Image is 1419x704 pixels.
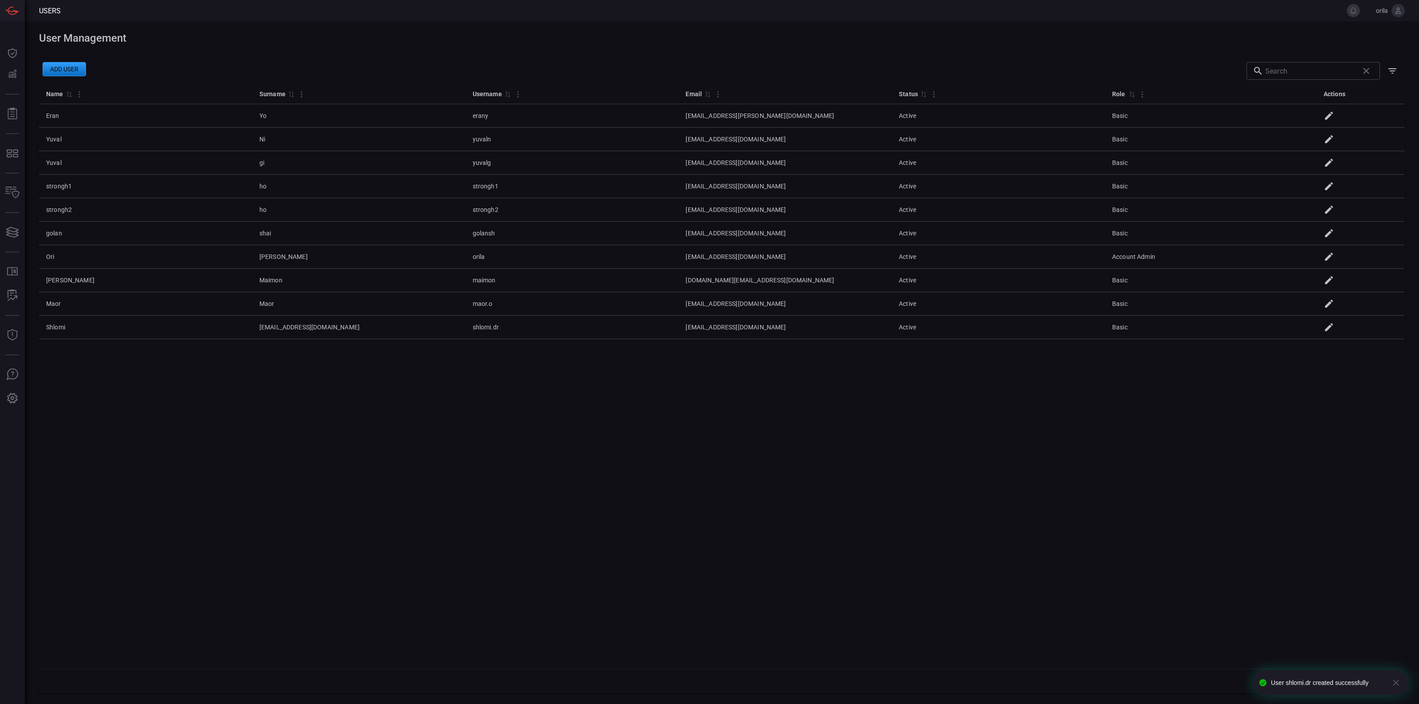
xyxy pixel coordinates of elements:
td: Basic [1105,316,1318,339]
td: Basic [1105,151,1318,175]
button: Column Actions [511,87,525,102]
div: Surname [259,89,286,99]
td: Shlomi [39,316,252,339]
td: Maor [252,292,466,316]
td: ho [252,175,466,198]
td: strongh2 [39,198,252,222]
td: Active [892,175,1105,198]
span: Sort by Status ascending [918,90,929,98]
td: maimon [466,269,679,292]
td: Maimon [252,269,466,292]
span: Users [39,7,61,15]
td: [EMAIL_ADDRESS][DOMAIN_NAME] [678,245,892,269]
span: Sort by Username ascending [502,90,513,98]
button: Reports [2,103,23,125]
td: Ori [39,245,252,269]
span: Sort by Surname ascending [286,90,296,98]
td: Active [892,269,1105,292]
button: Column Actions [1135,87,1149,102]
button: Column Actions [927,87,941,102]
button: Cards [2,222,23,243]
div: Role [1112,89,1126,99]
td: yuvaln [466,128,679,151]
div: User shlomi.dr created successfully [1271,679,1384,686]
td: Active [892,128,1105,151]
div: Actions [1324,89,1345,99]
td: Active [892,245,1105,269]
button: Dashboard [2,43,23,64]
td: Basic [1105,222,1318,245]
td: [EMAIL_ADDRESS][DOMAIN_NAME] [678,222,892,245]
td: Account Admin [1105,245,1318,269]
td: [EMAIL_ADDRESS][DOMAIN_NAME] [252,316,466,339]
td: Basic [1105,104,1318,128]
td: [EMAIL_ADDRESS][DOMAIN_NAME] [678,151,892,175]
td: Yuval [39,128,252,151]
button: Column Actions [711,87,725,102]
td: golansh [466,222,679,245]
span: Sort by Email ascending [702,90,713,98]
td: Active [892,222,1105,245]
button: MITRE - Detection Posture [2,143,23,164]
td: Yo [252,104,466,128]
td: Active [892,151,1105,175]
span: Clear search [1359,63,1374,78]
button: Detections [2,64,23,85]
button: ALERT ANALYSIS [2,285,23,306]
td: shai [252,222,466,245]
button: Add user [43,62,86,76]
td: shlomi.dr [466,316,679,339]
td: [EMAIL_ADDRESS][PERSON_NAME][DOMAIN_NAME] [678,104,892,128]
td: Basic [1105,128,1318,151]
td: Basic [1105,175,1318,198]
td: Active [892,104,1105,128]
input: Search [1265,62,1355,80]
td: maor.o [466,292,679,316]
td: [EMAIL_ADDRESS][DOMAIN_NAME] [678,292,892,316]
td: Active [892,198,1105,222]
td: [EMAIL_ADDRESS][DOMAIN_NAME] [678,198,892,222]
td: strongh2 [466,198,679,222]
td: yuvalg [466,151,679,175]
div: Username [473,89,502,99]
div: Name [46,89,63,99]
td: [PERSON_NAME] [39,269,252,292]
td: erany [466,104,679,128]
td: strongh1 [466,175,679,198]
td: Yuval [39,151,252,175]
button: Show/Hide filters [1384,62,1401,80]
h1: User Management [39,32,1405,44]
td: [PERSON_NAME] [252,245,466,269]
td: strongh1 [39,175,252,198]
button: Inventory [2,182,23,203]
td: Eran [39,104,252,128]
td: [EMAIL_ADDRESS][DOMAIN_NAME] [678,175,892,198]
td: Active [892,316,1105,339]
td: Maor [39,292,252,316]
td: golan [39,222,252,245]
td: Basic [1105,269,1318,292]
span: orila [1364,7,1388,14]
button: Rule Catalog [2,261,23,282]
td: [EMAIL_ADDRESS][DOMAIN_NAME] [678,128,892,151]
td: Active [892,292,1105,316]
td: [EMAIL_ADDRESS][DOMAIN_NAME] [678,316,892,339]
span: Sort by Role ascending [1126,90,1137,98]
td: Basic [1105,292,1318,316]
td: Ni [252,128,466,151]
button: Threat Intelligence [2,325,23,346]
div: Status [899,89,918,99]
span: Sort by Name ascending [63,90,74,98]
td: [DOMAIN_NAME][EMAIL_ADDRESS][DOMAIN_NAME] [678,269,892,292]
td: Basic [1105,198,1318,222]
button: Column Actions [294,87,309,102]
div: Email [686,89,702,99]
td: orila [466,245,679,269]
button: Ask Us A Question [2,364,23,385]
